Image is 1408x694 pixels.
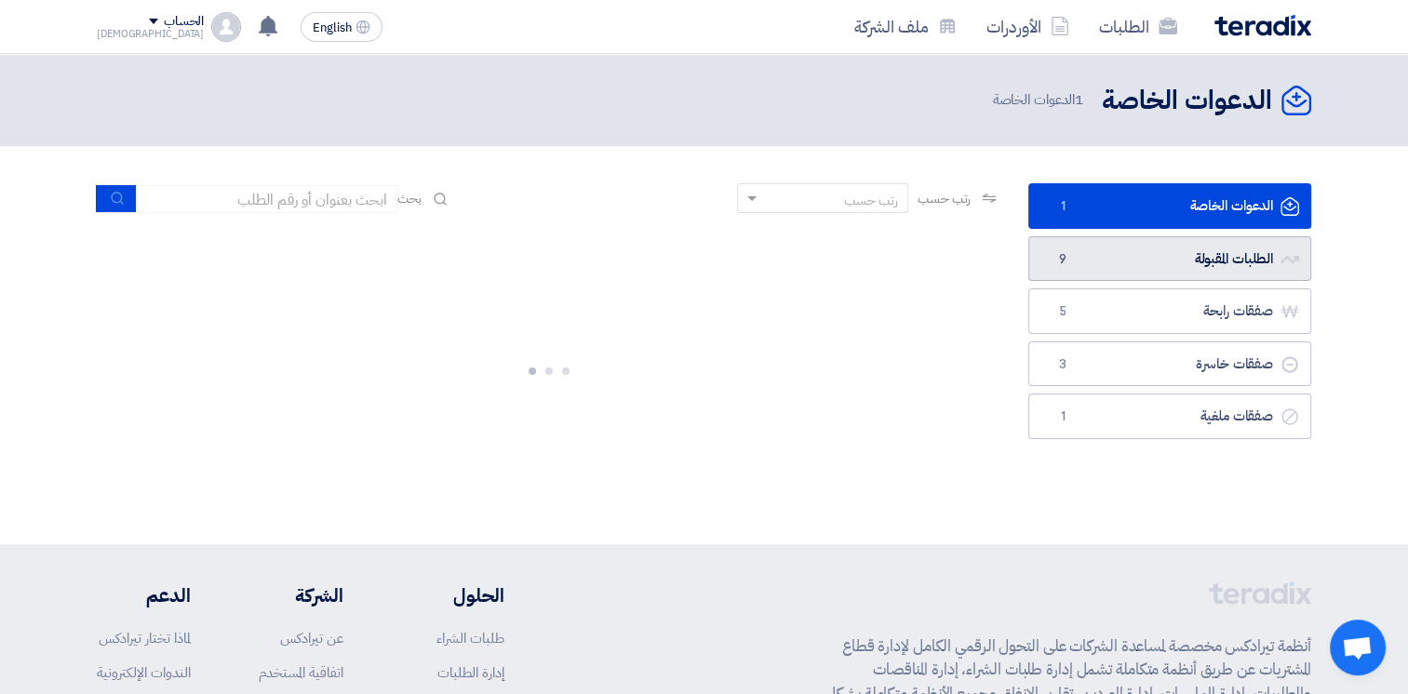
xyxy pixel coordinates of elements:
span: 9 [1052,250,1074,269]
a: اتفاقية المستخدم [259,662,343,683]
a: صفقات ملغية1 [1028,394,1311,439]
a: ملف الشركة [839,5,972,48]
li: الشركة [247,581,343,609]
a: الأوردرات [972,5,1084,48]
span: 1 [1052,197,1074,216]
li: الدعم [97,581,191,609]
span: 3 [1052,355,1074,374]
a: الندوات الإلكترونية [97,662,191,683]
span: English [313,21,352,34]
a: صفقات خاسرة3 [1028,341,1311,387]
span: 1 [1052,407,1074,426]
span: الدعوات الخاصة [992,89,1087,111]
span: رتب حسب [918,189,971,208]
a: إدارة الطلبات [437,662,504,683]
a: طلبات الشراء [436,628,504,648]
a: الطلبات المقبولة9 [1028,236,1311,282]
li: الحلول [399,581,504,609]
a: عن تيرادكس [280,628,343,648]
a: صفقات رابحة5 [1028,288,1311,334]
span: 5 [1052,302,1074,321]
div: [DEMOGRAPHIC_DATA] [97,29,204,39]
button: English [301,12,382,42]
input: ابحث بعنوان أو رقم الطلب [137,185,397,213]
div: الحساب [164,14,204,30]
span: بحث [397,189,422,208]
a: لماذا تختار تيرادكس [99,628,191,648]
img: profile_test.png [211,12,241,42]
h2: الدعوات الخاصة [1102,83,1272,119]
a: الطلبات [1084,5,1192,48]
img: Teradix logo [1214,15,1311,36]
div: رتب حسب [844,191,898,210]
a: الدعوات الخاصة1 [1028,183,1311,229]
span: 1 [1075,89,1083,110]
a: Open chat [1330,620,1386,675]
